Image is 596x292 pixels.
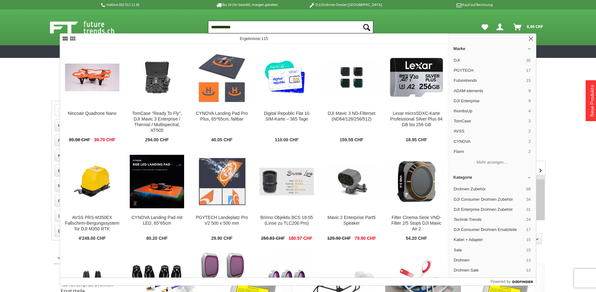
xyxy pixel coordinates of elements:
[194,50,249,104] img: CYNOVA Landing Pad Pro Plus, 65*65cm, faltbar
[65,111,119,116] div: Nincoair Quadrone Nano
[189,148,254,246] a: PGYTECH Landeplatz Pro V2 500 x 500 mm PGYTECH Landeplatz Pro V2 500 x 500 mm 29.90 CHF
[146,236,168,241] span: 80.20 CHF
[454,237,524,243] span: Kabel + Adapter
[198,1,296,8] p: Bis 16 Uhr bestellt, morgen geliefert.
[261,36,268,41] span: 115
[384,44,449,148] a: Lexar microSDXC-Karte Professional Silver Plus 64 GB bis 256 GB Lexar microSDXC-Karte Professiona...
[526,237,531,243] span: 15
[55,104,120,116] label: Sofort lieferbar
[389,215,444,232] div: Filter Cinema Serie VND-Filter 2/5 Stops DJI Mavic Air 2
[451,157,533,168] button: Mehr anzeigen…
[254,148,319,246] a: Brinno Objektiv BCS 18-55 (Linse zu TLC200 Pro) Brinno Objektiv BCS 18-55 (Linse zu TLC200 Pro) 2...
[211,236,232,241] span: 29.90 CHF
[60,148,124,246] a: AVSS PRS-M350EX Fallschirm-Bergungssystem für DJI M350 RTK AVSS PRS-M350EX Fallschirm-Bergungssys...
[454,186,524,192] span: Drohnen Zubehör
[454,98,526,104] span: DJI Enterprise
[69,137,90,143] span: 89.98 CHF
[454,257,524,263] span: Drohnen
[528,128,531,134] span: 2
[125,44,189,148] a: TomCase "Ready To Fly", DJI Mavic 3 Enterprise / Thermal / Multispectral, XT505 TomCase "Ready To...
[55,120,120,131] label: Hersteller
[528,108,531,114] span: 4
[527,21,543,31] span: 0,00 CHF
[340,137,363,143] span: 159.59 CHF
[454,139,526,144] span: CYNOVA
[260,58,314,96] img: Digital Republic Flat 10 SIM-Karte – 365 Tage
[275,137,298,143] span: 110.00 CHF
[194,154,249,209] img: PGYTECH Landeplatz Pro V2 500 x 500 mm
[511,21,546,33] a: Warenkorb
[324,215,379,226] div: Mavic 2 Enterprise Part5 Speaker
[145,137,169,143] span: 294.00 CHF
[454,207,524,212] span: DJI Enterprise Drohnen Zubehör
[327,236,351,241] span: 129.90 CHF
[528,139,531,144] span: 2
[494,21,508,33] a: Dein Konto
[125,148,189,246] a: CYNOVA Landing Pad mit LED, 65"65cm CYNOVA Landing Pad mit LED, 65"65cm 80.20 CHF
[55,195,120,206] label: Fernsteuerung Ausstattung
[55,165,120,176] label: Einsatzbereich
[454,68,524,73] span: PGYTECH
[528,98,531,104] span: 9
[130,111,184,133] div: TomCase "Ready To Fly", DJI Mavic 3 Enterprise / Thermal / Multispectral, XT505
[526,186,531,192] span: 68
[454,217,524,222] span: Technik-Trends
[130,155,184,208] img: CYNOVA Landing Pad mit LED, 65"65cm
[454,227,524,233] span: DJI Consumer Drohnen Ersatzteile
[296,1,394,8] p: DJI Drohnen Dealer [GEOGRAPHIC_DATA]
[406,236,427,241] span: 54.20 CHF
[130,215,184,226] div: CYNOVA Landing Pad mit LED, 65"65cm
[65,164,119,199] img: AVSS PRS-M350EX Fallschirm-Bergungssystem für DJI M350 RTK
[288,236,312,241] span: 180.57 CHF
[454,128,526,134] span: AVSS
[51,72,545,88] h1: Multicopter Zubehör
[208,21,373,33] input: Produkt, Marke, Kategorie, EAN, Artikelnummer…
[448,172,536,182] a: Kategorie
[211,137,232,143] span: 40.05 CHF
[526,257,531,263] span: 13
[454,267,524,273] span: Drohnen Sale
[526,78,531,83] span: 15
[55,135,120,146] label: Preis
[454,149,526,154] span: Flarm
[528,88,531,94] span: 9
[526,68,531,73] span: 17
[526,247,531,253] span: 15
[55,225,120,237] label: Bewertung
[55,180,120,191] label: Maximale Geschwindigkeit in km/h
[260,168,314,195] img: Brinno Objektiv BCS 18-55 (Linse zu TLC200 Pro)
[54,251,120,264] a: Drohnen Zubehör
[526,227,531,233] span: 17
[526,217,531,222] span: 24
[406,137,427,143] span: 18.95 CHF
[528,118,531,124] span: 3
[526,197,531,202] span: 34
[454,197,524,202] span: DJI Consumer Drohnen Zubehör
[50,20,128,35] img: Shop Futuretrends - zur Startseite wechseln
[57,264,120,280] a: DJI Enterprise Drohnen Zubehör
[189,44,254,148] a: CYNOVA Landing Pad Pro Plus, 65*65cm, faltbar CYNOVA Landing Pad Pro Plus, 65*65cm, faltbar 40.05...
[478,21,491,33] a: Meine Favoriten
[79,236,106,241] span: 4'249.00 CHF
[454,118,526,124] span: TomCase
[324,111,379,122] div: DJI Mavic 3 ND-Filterset (ND64/128/256/512)
[454,88,526,94] span: ADAM elements
[260,111,314,122] div: Digital Republic Flat 10 SIM-Karte – 365 Tage
[454,247,524,253] span: Sale
[490,278,536,285] a: Powered by
[395,1,493,8] p: Kauf auf Rechnung
[55,150,120,161] label: Kompatibel mit
[454,58,524,63] span: DJI
[194,215,249,226] div: PGYTECH Landeplatz Pro V2 500 x 500 mm
[261,236,285,241] span: 250.83 CHF
[60,44,124,148] a: Nincoair Quadrone Nano Nincoair Quadrone Nano 89.98 CHF 39.70 CHF
[254,44,319,148] a: Digital Republic Flat 10 SIM-Karte – 365 Tage Digital Republic Flat 10 SIM-Karte – 365 Tage 110.0...
[528,149,531,154] span: 2
[94,137,115,143] span: 39.70 CHF
[526,58,531,63] span: 30
[319,148,384,246] a: Mavic 2 Enterprise Part5 Speaker Mavic 2 Enterprise Part5 Speaker 129.90 CHF 79.90 CHF
[100,1,198,8] p: Hotline 032 511 11 03
[319,44,384,148] a: DJI Mavic 3 ND-Filterset (ND64/128/256/512) DJI Mavic 3 ND-Filterset (ND64/128/256/512) 159.59 CHF
[448,44,536,53] a: Marke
